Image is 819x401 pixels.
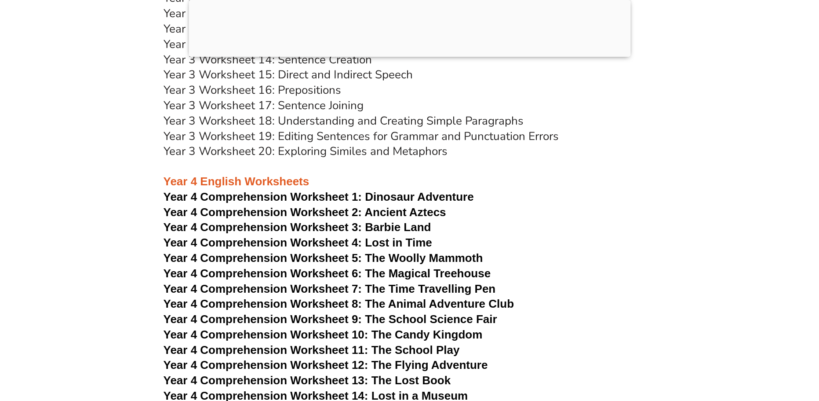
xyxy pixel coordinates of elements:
a: Year 3 Worksheet 11: Contractions and Apostrophes [164,6,433,21]
a: Year 4 Comprehension Worksheet 10: The Candy Kingdom [164,328,483,341]
span: Year 4 Comprehension Worksheet 1: [164,190,362,203]
a: Year 3 Worksheet 15: Direct and Indirect Speech [164,67,413,82]
a: Year 4 Comprehension Worksheet 1: Dinosaur Adventure [164,190,474,203]
a: Year 3 Worksheet 17: Sentence Joining [164,98,364,113]
a: Year 3 Worksheet 13: Descriptive Writing [164,37,377,52]
a: Year 3 Worksheet 19: Editing Sentences for Grammar and Punctuation Errors [164,129,559,144]
a: Year 3 Worksheet 20: Exploring Similes and Metaphors [164,143,448,159]
a: Year 4 Comprehension Worksheet 13: The Lost Book [164,374,451,387]
a: Year 3 Worksheet 12: Plural Forms [164,21,343,37]
iframe: Chat Widget [673,302,819,401]
a: Year 4 Comprehension Worksheet 4: Lost in Time [164,236,432,249]
a: Year 4 Comprehension Worksheet 3: Barbie Land [164,221,431,234]
h3: Year 4 English Worksheets [164,159,656,189]
a: Year 4 Comprehension Worksheet 7: The Time Travelling Pen [164,282,496,295]
a: Year 4 Comprehension Worksheet 9: The School Science Fair [164,313,497,326]
a: Year 4 Comprehension Worksheet 12: The Flying Adventure [164,358,488,372]
span: Dinosaur Adventure [365,190,473,203]
a: Year 4 Comprehension Worksheet 8: The Animal Adventure Club [164,297,514,310]
a: Year 4 Comprehension Worksheet 11: The School Play [164,343,460,357]
a: Year 3 Worksheet 16: Prepositions [164,82,341,98]
a: Year 3 Worksheet 18: Understanding and Creating Simple Paragraphs [164,113,524,129]
a: Year 4 Comprehension Worksheet 6: The Magical Treehouse [164,267,491,280]
a: Year 3 Worksheet 14: Sentence Creation [164,52,372,67]
a: Year 4 Comprehension Worksheet 2: Ancient Aztecs [164,206,446,219]
a: Year 4 Comprehension Worksheet 5: The Woolly Mammoth [164,251,483,265]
